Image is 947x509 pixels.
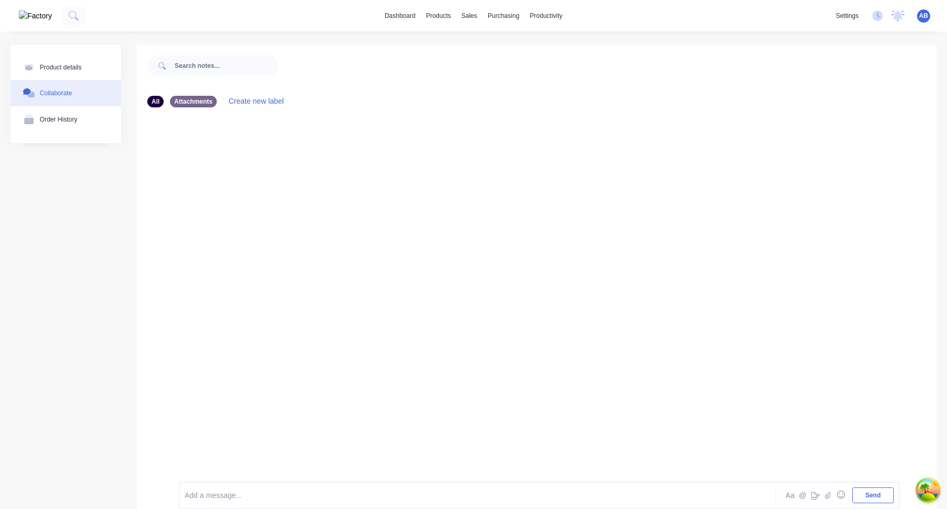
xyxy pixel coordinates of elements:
[834,489,847,502] button: ☺
[797,489,809,502] button: @
[421,8,456,24] div: products
[147,96,164,107] div: All
[40,64,82,72] div: Product details
[40,89,72,97] div: Collaborate
[482,8,525,24] div: purchasing
[11,80,121,106] button: Collaborate
[379,8,421,24] a: dashboard
[11,55,121,80] button: Product details
[170,96,217,107] div: Attachments
[40,116,77,124] div: Order History
[175,55,279,76] input: Search notes...
[831,8,864,24] div: settings
[19,11,52,22] img: Factory
[11,106,121,133] button: Order History
[784,489,797,502] button: Aa
[918,480,939,501] button: Open Tanstack query devtools
[223,94,289,108] button: Create new label
[919,11,928,21] span: AB
[525,8,568,24] div: productivity
[852,487,894,503] button: Send
[456,8,482,24] div: sales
